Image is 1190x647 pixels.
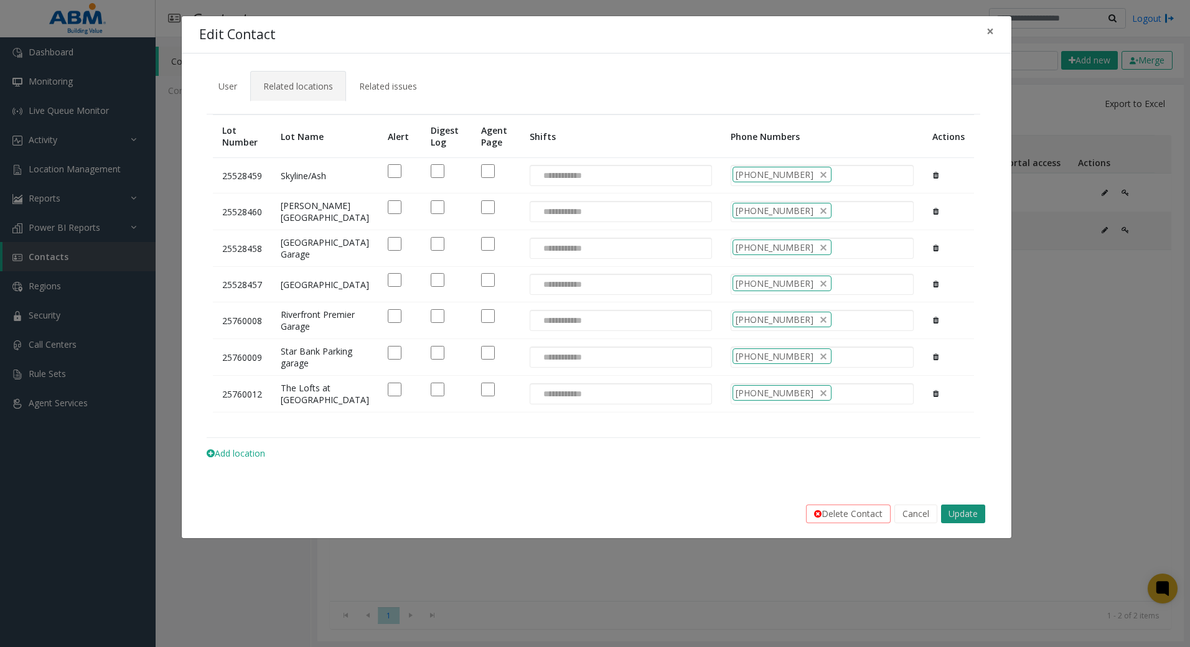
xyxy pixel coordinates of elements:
input: NO DATA FOUND [530,202,589,221]
td: 25528460 [213,193,271,230]
th: Actions [923,115,974,158]
td: The Lofts at [GEOGRAPHIC_DATA] [271,376,378,412]
th: Alert [378,115,421,158]
td: [GEOGRAPHIC_DATA] [271,267,378,302]
button: Delete Contact [806,505,891,523]
span: Related issues [359,80,417,92]
input: NO DATA FOUND [530,347,589,367]
span: [PHONE_NUMBER] [736,313,813,326]
span: User [218,80,237,92]
span: delete [818,204,828,217]
td: Riverfront Premier Garage [271,302,378,339]
td: 25760012 [213,376,271,412]
input: NO DATA FOUND [530,165,589,185]
td: 25528459 [213,158,271,193]
th: Agent Page [472,115,520,158]
td: [PERSON_NAME][GEOGRAPHIC_DATA] [271,193,378,230]
span: [PHONE_NUMBER] [736,277,813,290]
input: NO DATA FOUND [530,274,589,294]
span: delete [818,277,828,290]
th: Phone Numbers [721,115,923,158]
td: 25528458 [213,230,271,267]
span: [PHONE_NUMBER] [736,386,813,399]
button: Close [978,16,1003,47]
td: 25760009 [213,339,271,376]
td: [GEOGRAPHIC_DATA] Garage [271,230,378,267]
td: 25528457 [213,267,271,302]
span: [PHONE_NUMBER] [736,350,813,363]
th: Digest Log [421,115,472,158]
span: [PHONE_NUMBER] [736,204,813,217]
input: NO DATA FOUND [530,384,589,404]
span: [PHONE_NUMBER] [736,168,813,181]
button: Update [941,505,985,523]
span: [PHONE_NUMBER] [736,241,813,254]
input: NO DATA FOUND [530,310,589,330]
span: delete [818,313,828,326]
span: × [986,22,994,40]
td: Skyline/Ash [271,158,378,193]
td: 25760008 [213,302,271,339]
th: Shifts [520,115,722,158]
th: Lot Number [213,115,271,158]
input: NO DATA FOUND [530,238,589,258]
span: Add location [207,447,265,459]
ul: Tabs [205,71,988,92]
span: delete [818,168,828,181]
span: delete [818,241,828,254]
h4: Edit Contact [199,25,276,45]
button: Cancel [894,505,937,523]
span: delete [818,350,828,363]
td: Star Bank Parking garage [271,339,378,376]
span: Related locations [263,80,333,92]
span: delete [818,386,828,399]
th: Lot Name [271,115,378,158]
